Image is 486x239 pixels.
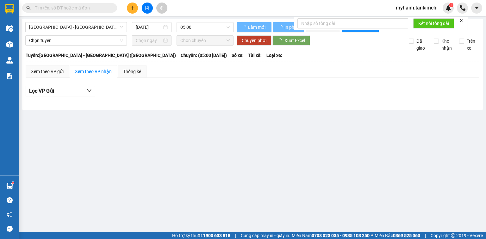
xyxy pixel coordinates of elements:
span: Cung cấp máy in - giấy in: [241,232,290,239]
button: In phơi [273,22,304,32]
span: Đã giao [414,38,429,52]
strong: 1900 633 818 [203,233,230,238]
span: Chuyến: (05:00 [DATE]) [181,52,227,59]
span: loading [278,25,283,29]
input: Nhập số tổng đài [297,18,408,28]
span: | [235,232,236,239]
button: caret-down [471,3,482,14]
span: Đà Nẵng - Hà Nội (Hàng) [29,22,123,32]
span: Miền Bắc [375,232,420,239]
span: notification [7,211,13,218]
span: down [87,88,92,93]
img: warehouse-icon [6,183,13,189]
img: solution-icon [6,73,13,79]
button: aim [156,3,167,14]
img: warehouse-icon [6,25,13,32]
span: close [459,18,464,23]
span: loading [242,25,247,29]
span: file-add [145,6,149,10]
button: Chuyển phơi [237,35,271,46]
img: phone-icon [460,5,465,11]
img: icon-new-feature [445,5,451,11]
input: 11/09/2025 [136,24,162,31]
span: Tài xế: [248,52,262,59]
input: Tìm tên, số ĐT hoặc mã đơn [35,4,109,11]
span: Kho nhận [439,38,454,52]
button: Kết nối tổng đài [413,18,454,28]
span: Hỗ trợ kỹ thuật: [172,232,230,239]
img: warehouse-icon [6,41,13,48]
sup: 1 [449,3,453,7]
strong: 0369 525 060 [393,233,420,238]
span: aim [159,6,164,10]
img: warehouse-icon [6,57,13,64]
span: Miền Nam [292,232,370,239]
span: In phơi [284,24,299,31]
input: Chọn ngày [136,37,162,44]
div: Thống kê [123,68,141,75]
button: file-add [142,3,153,14]
span: ⚪️ [371,234,373,237]
div: Xem theo VP nhận [75,68,112,75]
span: question-circle [7,197,13,203]
button: plus [127,3,138,14]
button: Làm mới [237,22,271,32]
sup: 1 [12,182,14,184]
span: 1 [450,3,452,7]
span: Chọn tuyến [29,36,123,45]
button: Lọc VP Gửi [26,86,95,96]
strong: 0708 023 035 - 0935 103 250 [312,233,370,238]
span: Lọc VP Gửi [29,87,54,95]
div: Xem theo VP gửi [31,68,64,75]
span: copyright [451,233,455,238]
span: Làm mới [248,24,266,31]
span: Loại xe: [266,52,282,59]
button: Xuất Excel [272,35,310,46]
span: plus [130,6,135,10]
span: Kết nối tổng đài [418,20,449,27]
span: Trên xe [464,38,480,52]
span: 05:00 [180,22,230,32]
span: caret-down [474,5,480,11]
img: logo-vxr [5,4,14,14]
span: Số xe: [232,52,244,59]
span: Chọn chuyến [180,36,230,45]
span: message [7,226,13,232]
b: Tuyến: [GEOGRAPHIC_DATA] - [GEOGRAPHIC_DATA] ([GEOGRAPHIC_DATA]) [26,53,176,58]
span: search [26,6,31,10]
span: myhanh.tankimchi [391,4,443,12]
